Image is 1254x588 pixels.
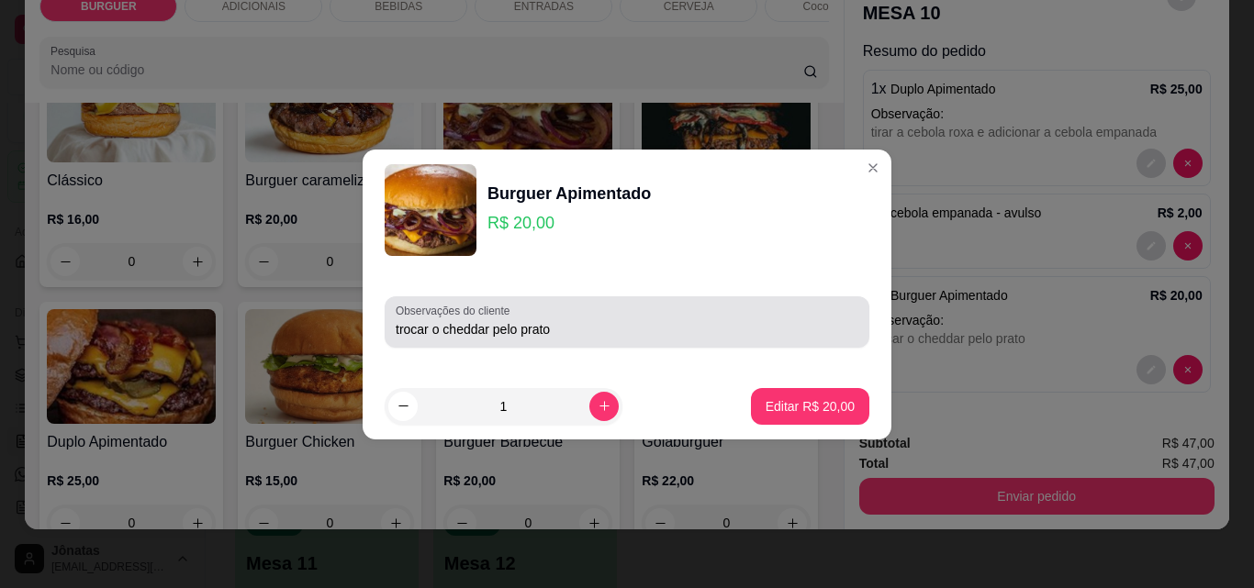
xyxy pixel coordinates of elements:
[751,388,869,425] button: Editar R$ 20,00
[388,392,418,421] button: decrease-product-quantity
[766,397,855,416] p: Editar R$ 20,00
[396,320,858,338] input: Observações do cliente
[396,303,516,318] label: Observações do cliente
[487,181,651,206] div: Burguer Apimentado
[487,210,651,236] p: R$ 20,00
[858,153,888,183] button: Close
[589,392,619,421] button: increase-product-quantity
[385,164,476,256] img: product-image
